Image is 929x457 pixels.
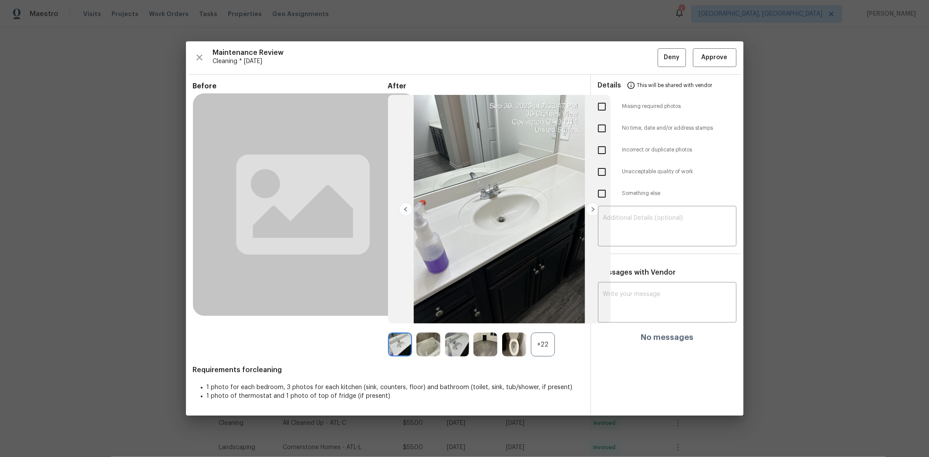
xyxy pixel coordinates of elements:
[213,48,658,57] span: Maintenance Review
[207,383,583,392] li: 1 photo for each bedroom, 3 photos for each kitchen (sink, counters, floor) and bathroom (toilet,...
[591,161,743,183] div: Unacceptable quality of work
[193,82,388,91] span: Before
[399,202,413,216] img: left-chevron-button-url
[388,82,583,91] span: After
[622,103,736,110] span: Missing required photos
[598,269,676,276] span: Messages with Vendor
[591,139,743,161] div: Incorrect or duplicate photos
[622,168,736,175] span: Unacceptable quality of work
[664,52,679,63] span: Deny
[207,392,583,400] li: 1 photo of thermostat and 1 photo of top of fridge (if present)
[702,52,728,63] span: Approve
[591,118,743,139] div: No time, date and/or address stamps
[622,146,736,154] span: Incorrect or duplicate photos
[641,333,693,342] h4: No messages
[598,75,622,96] span: Details
[591,96,743,118] div: Missing required photos
[213,57,658,66] span: Cleaning * [DATE]
[591,183,743,205] div: Something else
[658,48,686,67] button: Deny
[586,202,600,216] img: right-chevron-button-url
[193,366,583,374] span: Requirements for cleaning
[622,124,736,132] span: No time, date and/or address stamps
[531,333,555,356] div: +22
[693,48,736,67] button: Approve
[622,190,736,197] span: Something else
[637,75,713,96] span: This will be shared with vendor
